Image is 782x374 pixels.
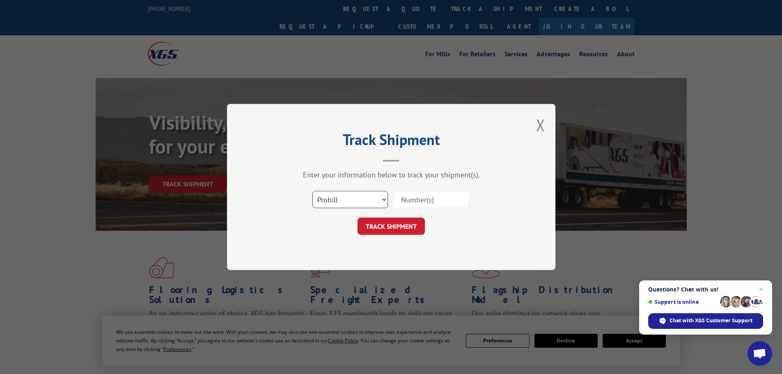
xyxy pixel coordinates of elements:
[648,286,763,293] span: Questions? Chat with us!
[536,114,545,136] button: Close modal
[648,313,763,329] div: Chat with XGS Customer Support
[268,134,514,149] h2: Track Shipment
[394,191,470,208] input: Number(s)
[268,170,514,179] div: Enter your information below to track your shipment(s).
[648,299,717,305] span: Support is online
[756,285,766,294] span: Close chat
[670,317,752,324] span: Chat with XGS Customer Support
[748,341,772,366] div: Open chat
[358,218,425,235] button: TRACK SHIPMENT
